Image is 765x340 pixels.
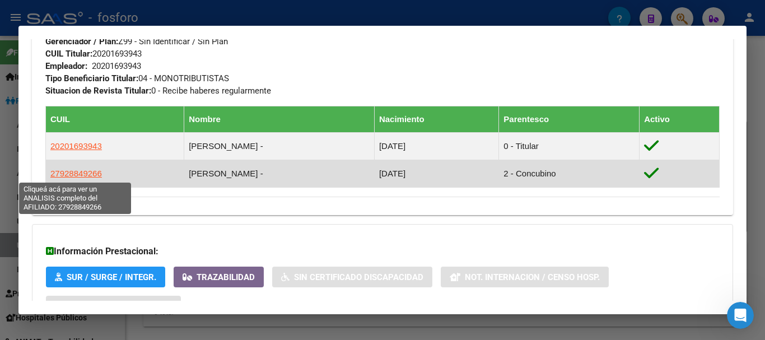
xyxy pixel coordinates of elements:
span: 20201693943 [45,49,142,59]
strong: Situacion de Revista Titular: [45,86,151,96]
strong: Empleador: [45,61,87,71]
button: Prestaciones Auditadas [46,296,181,316]
th: Nacimiento [374,106,498,132]
td: [DATE] [374,160,498,187]
strong: Tipo Beneficiario Titular: [45,73,138,83]
span: 27928849266 [50,169,102,178]
span: 04 - MONOTRIBUTISTAS [45,73,229,83]
button: Not. Internacion / Censo Hosp. [441,267,609,287]
td: 2 - Concubino [499,160,640,187]
td: [DATE] [374,132,498,160]
span: Not. Internacion / Censo Hosp. [465,272,600,282]
strong: CUIL Titular: [45,49,92,59]
td: 0 - Titular [499,132,640,160]
td: [PERSON_NAME] - [184,160,375,187]
strong: Gerenciador / Plan: [45,36,118,46]
td: [PERSON_NAME] - [184,132,375,160]
span: 0 - Recibe haberes regularmente [45,86,271,96]
h3: Información Prestacional: [46,245,719,258]
th: Nombre [184,106,375,132]
th: Parentesco [499,106,640,132]
button: Sin Certificado Discapacidad [272,267,432,287]
span: Trazabilidad [197,272,255,282]
th: CUIL [46,106,184,132]
th: Activo [640,106,720,132]
span: Z99 - Sin Identificar / Sin Plan [45,36,228,46]
span: Sin Certificado Discapacidad [294,272,423,282]
button: SUR / SURGE / INTEGR. [46,267,165,287]
span: 20201693943 [50,141,102,151]
iframe: Intercom live chat [727,302,754,329]
div: 20201693943 [92,60,141,72]
span: SUR / SURGE / INTEGR. [67,272,156,282]
button: Trazabilidad [174,267,264,287]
